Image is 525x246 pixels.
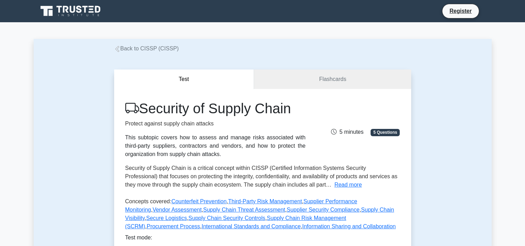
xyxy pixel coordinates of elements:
a: Supplier Security Compliance [287,207,359,213]
button: Test [114,69,254,89]
a: Supply Chain Threat Assessment [203,207,285,213]
p: Concepts covered: , , , , , , , , , , , , [125,197,400,233]
h1: Security of Supply Chain [125,100,306,117]
span: Security of Supply Chain is a critical concept within CISSP (Certified Information Systems Securi... [125,165,398,188]
a: Vendor Assessment [153,207,202,213]
div: This subtopic covers how to assess and manage risks associated with third-party suppliers, contra... [125,133,306,158]
span: 5 minutes [331,129,363,135]
span: 5 Questions [371,129,400,136]
a: Register [445,7,476,15]
a: Supply Chain Security Controls [188,215,265,221]
a: Back to CISSP (CISSP) [114,46,179,51]
div: Test mode: [125,233,400,245]
a: Secure Logistics [146,215,187,221]
a: Information Sharing and Collaboration [302,223,396,229]
a: Counterfeit Prevention [171,198,227,204]
a: International Standards and Compliance [202,223,301,229]
button: Read more [335,181,362,189]
a: Procurement Process [147,223,200,229]
a: Third-Party Risk Management [228,198,302,204]
a: Flashcards [254,69,411,89]
a: Supply Chain Risk Management (SCRM) [125,215,346,229]
p: Protect against supply chain attacks [125,120,306,128]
